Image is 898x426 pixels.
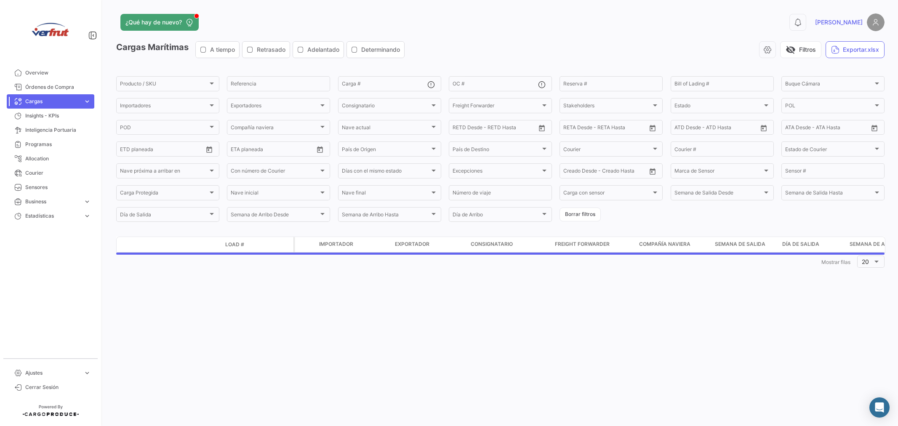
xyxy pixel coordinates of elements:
[780,41,821,58] button: visibility_offFiltros
[646,165,659,178] button: Open calendar
[459,126,499,132] input: Hasta
[7,66,94,80] a: Overview
[347,42,404,58] button: Determinando
[785,191,873,197] span: Semana de Salida Hasta
[821,259,850,265] span: Mostrar filas
[867,13,885,31] img: placeholder-user.png
[453,213,541,219] span: Día de Arribo
[536,122,548,134] button: Open calendar
[785,82,873,88] span: Buque Cámara
[785,147,873,153] span: Estado de Courier
[120,213,208,219] span: Día de Salida
[314,143,326,156] button: Open calendar
[120,191,208,197] span: Carga Protegida
[120,82,208,88] span: Producto / SKU
[237,147,277,153] input: Hasta
[25,98,80,105] span: Cargas
[563,147,651,153] span: Courier
[83,98,91,105] span: expand_more
[7,180,94,194] a: Sensores
[826,41,885,58] button: Exportar.xlsx
[125,18,182,27] span: ¿Qué hay de nuevo?
[120,14,199,31] button: ¿Qué hay de nuevo?
[711,237,779,252] datatable-header-cell: Semana de Salida
[242,42,290,58] button: Retrasado
[203,143,216,156] button: Open calendar
[862,258,869,265] span: 20
[570,169,610,175] input: Creado Hasta
[674,104,762,110] span: Estado
[272,241,293,248] datatable-header-cell: Póliza
[674,126,675,132] input: ATD Desde
[25,83,91,91] span: Órdenes de Compra
[231,126,319,132] span: Compañía naviera
[120,104,208,110] span: Importadores
[563,104,651,110] span: Stakeholders
[210,45,235,54] span: A tiempo
[29,10,72,52] img: verfrut.png
[560,208,601,221] button: Borrar filtros
[225,241,244,248] span: Load #
[782,240,819,248] span: Día de Salida
[785,104,873,110] span: POL
[779,237,846,252] datatable-header-cell: Día de Salida
[815,18,863,27] span: [PERSON_NAME]
[25,184,91,191] span: Sensores
[25,212,80,220] span: Estadísticas
[25,126,91,134] span: Inteligencia Portuaria
[453,104,541,110] span: Freight Forwarder
[570,126,610,132] input: Hasta
[471,240,513,248] span: Consignatario
[133,241,155,248] datatable-header-cell: Modo de Transporte
[7,123,94,137] a: Inteligencia Portuaria
[715,240,765,248] span: Semana de Salida
[361,45,400,54] span: Determinando
[25,383,91,391] span: Cerrar Sesión
[257,45,285,54] span: Retrasado
[342,213,430,219] span: Semana de Arribo Hasta
[792,126,832,132] input: ATA Hasta
[231,104,319,110] span: Exportadores
[316,237,392,252] datatable-header-cell: Importador
[342,169,430,175] span: Días con el mismo estado
[681,126,721,132] input: ATD Hasta
[563,126,564,132] input: Desde
[467,237,552,252] datatable-header-cell: Consignatario
[785,126,786,132] input: ATA Desde
[563,191,651,197] span: Carga con sensor
[563,169,564,175] input: Creado Desde
[83,369,91,377] span: expand_more
[319,240,353,248] span: Importador
[7,152,94,166] a: Allocation
[392,237,467,252] datatable-header-cell: Exportador
[120,169,208,175] span: Nave próxima a arribar en
[7,109,94,123] a: Insights - KPIs
[25,141,91,148] span: Programas
[342,126,430,132] span: Nave actual
[555,240,610,248] span: Freight Forwarder
[453,126,453,132] input: Desde
[83,212,91,220] span: expand_more
[869,397,890,418] div: Abrir Intercom Messenger
[674,191,762,197] span: Semana de Salida Desde
[25,69,91,77] span: Overview
[453,169,541,175] span: Excepciones
[395,240,429,248] span: Exportador
[342,147,430,153] span: País de Origen
[222,237,272,252] datatable-header-cell: Load #
[127,147,167,153] input: Hasta
[453,147,541,153] span: País de Destino
[25,155,91,162] span: Allocation
[295,237,316,252] datatable-header-cell: Carga Protegida
[342,104,430,110] span: Consignatario
[25,198,80,205] span: Business
[674,169,762,175] span: Marca de Sensor
[646,122,659,134] button: Open calendar
[231,213,319,219] span: Semana de Arribo Desde
[25,112,91,120] span: Insights - KPIs
[636,237,711,252] datatable-header-cell: Compañía naviera
[7,166,94,180] a: Courier
[786,45,796,55] span: visibility_off
[83,198,91,205] span: expand_more
[120,126,208,132] span: POD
